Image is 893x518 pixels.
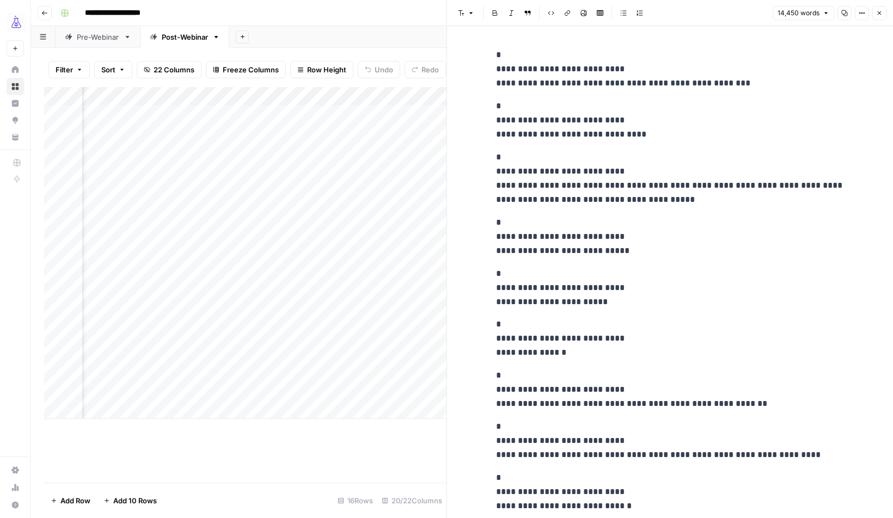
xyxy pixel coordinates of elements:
[375,64,393,75] span: Undo
[778,8,819,18] span: 14,450 words
[7,9,24,36] button: Workspace: AirOps Growth
[377,492,447,509] div: 20/22 Columns
[56,26,140,48] a: Pre-Webinar
[97,492,163,509] button: Add 10 Rows
[48,61,90,78] button: Filter
[77,32,119,42] div: Pre-Webinar
[358,61,400,78] button: Undo
[7,479,24,496] a: Usage
[7,78,24,95] a: Browse
[60,495,90,506] span: Add Row
[140,26,229,48] a: Post-Webinar
[101,64,115,75] span: Sort
[44,492,97,509] button: Add Row
[421,64,439,75] span: Redo
[94,61,132,78] button: Sort
[7,496,24,514] button: Help + Support
[113,495,157,506] span: Add 10 Rows
[773,6,834,20] button: 14,450 words
[7,461,24,479] a: Settings
[333,492,377,509] div: 16 Rows
[7,112,24,129] a: Opportunities
[206,61,286,78] button: Freeze Columns
[137,61,201,78] button: 22 Columns
[7,13,26,32] img: AirOps Growth Logo
[7,61,24,78] a: Home
[162,32,208,42] div: Post-Webinar
[56,64,73,75] span: Filter
[154,64,194,75] span: 22 Columns
[405,61,446,78] button: Redo
[7,128,24,146] a: Your Data
[7,95,24,112] a: Insights
[307,64,346,75] span: Row Height
[290,61,353,78] button: Row Height
[223,64,279,75] span: Freeze Columns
